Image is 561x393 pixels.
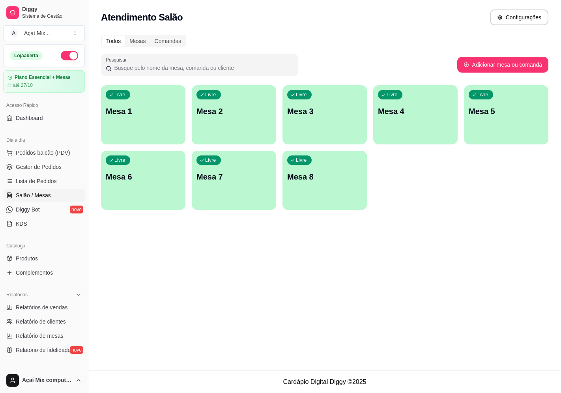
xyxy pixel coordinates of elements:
span: Dashboard [16,114,43,122]
a: Dashboard [3,112,85,124]
span: Relatório de mesas [16,332,64,340]
p: Livre [114,92,125,98]
p: Livre [205,157,216,163]
label: Pesquisar [106,56,129,63]
a: DiggySistema de Gestão [3,3,85,22]
p: Livre [296,157,307,163]
p: Mesa 5 [469,106,544,117]
div: Loja aberta [10,51,43,60]
p: Livre [387,92,398,98]
span: A [10,29,18,37]
div: Catálogo [3,240,85,252]
p: Livre [114,157,125,163]
span: Relatórios [6,292,28,298]
span: Relatório de fidelidade [16,346,71,354]
p: Livre [477,92,488,98]
a: Relatório de mesas [3,329,85,342]
button: LivreMesa 5 [464,85,548,144]
p: Mesa 7 [196,171,271,182]
span: Relatório de clientes [16,318,66,326]
button: LivreMesa 6 [101,151,185,210]
input: Pesquisar [112,64,294,72]
p: Mesa 4 [378,106,453,117]
a: KDS [3,217,85,230]
article: até 27/10 [13,82,33,88]
a: Plano Essencial + Mesasaté 27/10 [3,70,85,93]
a: Relatórios de vendas [3,301,85,314]
span: Diggy Bot [16,206,40,213]
span: Diggy [22,6,82,13]
p: Livre [205,92,216,98]
span: KDS [16,220,27,228]
button: LivreMesa 3 [282,85,367,144]
p: Mesa 2 [196,106,271,117]
div: Gerenciar [3,366,85,378]
button: Alterar Status [61,51,78,60]
span: Relatórios de vendas [16,303,68,311]
div: Mesas [125,36,150,47]
h2: Atendimento Salão [101,11,183,24]
p: Livre [296,92,307,98]
button: LivreMesa 4 [373,85,458,144]
div: Açaí Mix ... [24,29,50,37]
span: Complementos [16,269,53,277]
button: LivreMesa 2 [192,85,276,144]
a: Complementos [3,266,85,279]
span: Salão / Mesas [16,191,51,199]
a: Gestor de Pedidos [3,161,85,173]
p: Mesa 1 [106,106,181,117]
span: Gestor de Pedidos [16,163,62,171]
button: LivreMesa 1 [101,85,185,144]
span: Sistema de Gestão [22,13,82,19]
div: Dia a dia [3,134,85,146]
span: Pedidos balcão (PDV) [16,149,70,157]
span: Açaí Mix computador [22,377,72,384]
button: Adicionar mesa ou comanda [457,57,548,73]
button: LivreMesa 8 [282,151,367,210]
p: Mesa 3 [287,106,362,117]
article: Plano Essencial + Mesas [15,75,71,80]
p: Mesa 6 [106,171,181,182]
button: Configurações [490,9,548,25]
a: Relatório de fidelidadenovo [3,344,85,356]
span: Produtos [16,255,38,262]
p: Mesa 8 [287,171,362,182]
button: LivreMesa 7 [192,151,276,210]
span: Lista de Pedidos [16,177,57,185]
a: Produtos [3,252,85,265]
button: Select a team [3,25,85,41]
div: Comandas [150,36,186,47]
a: Salão / Mesas [3,189,85,202]
a: Relatório de clientes [3,315,85,328]
button: Açaí Mix computador [3,371,85,390]
a: Diggy Botnovo [3,203,85,216]
div: Acesso Rápido [3,99,85,112]
div: Todos [102,36,125,47]
a: Lista de Pedidos [3,175,85,187]
button: Pedidos balcão (PDV) [3,146,85,159]
footer: Cardápio Digital Diggy © 2025 [88,371,561,393]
